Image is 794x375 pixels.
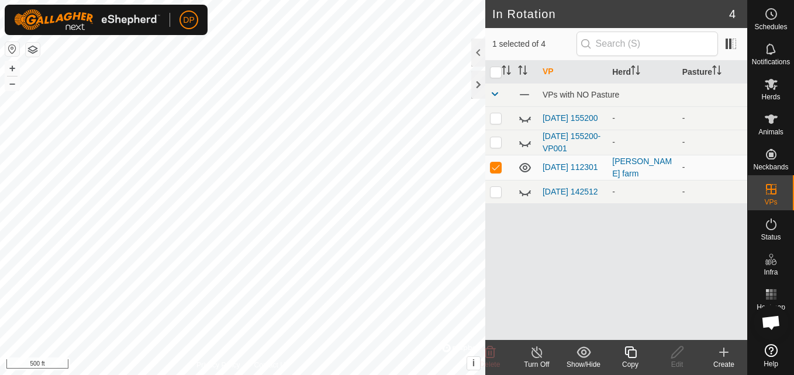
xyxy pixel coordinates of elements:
[764,360,778,367] span: Help
[467,357,480,370] button: i
[560,359,607,370] div: Show/Hide
[612,112,672,124] div: -
[678,155,747,180] td: -
[254,360,289,370] a: Contact Us
[631,67,640,77] p-sorticon: Activate to sort
[518,67,527,77] p-sorticon: Activate to sort
[758,129,783,136] span: Animals
[543,90,743,99] div: VPs with NO Pasture
[607,359,654,370] div: Copy
[5,77,19,91] button: –
[757,304,785,311] span: Heatmap
[753,164,788,171] span: Neckbands
[492,7,729,21] h2: In Rotation
[764,199,777,206] span: VPs
[712,67,721,77] p-sorticon: Activate to sort
[5,42,19,56] button: Reset Map
[764,269,778,276] span: Infra
[678,180,747,203] td: -
[26,43,40,57] button: Map Layers
[761,234,781,241] span: Status
[654,359,700,370] div: Edit
[5,61,19,75] button: +
[754,305,789,340] div: Open chat
[183,14,194,26] span: DP
[543,131,600,153] a: [DATE] 155200-VP001
[612,155,672,180] div: [PERSON_NAME] farm
[678,130,747,155] td: -
[761,93,780,100] span: Herds
[607,61,677,84] th: Herd
[612,136,672,148] div: -
[576,32,718,56] input: Search (S)
[729,5,736,23] span: 4
[513,359,560,370] div: Turn Off
[700,359,747,370] div: Create
[472,358,475,368] span: i
[612,186,672,198] div: -
[678,106,747,130] td: -
[543,113,598,123] a: [DATE] 155200
[748,339,794,372] a: Help
[543,162,598,172] a: [DATE] 112301
[14,9,160,30] img: Gallagher Logo
[543,187,598,196] a: [DATE] 142512
[492,38,576,50] span: 1 selected of 4
[196,360,240,370] a: Privacy Policy
[480,360,500,369] span: Delete
[538,61,607,84] th: VP
[502,67,511,77] p-sorticon: Activate to sort
[752,58,790,65] span: Notifications
[678,61,747,84] th: Pasture
[754,23,787,30] span: Schedules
